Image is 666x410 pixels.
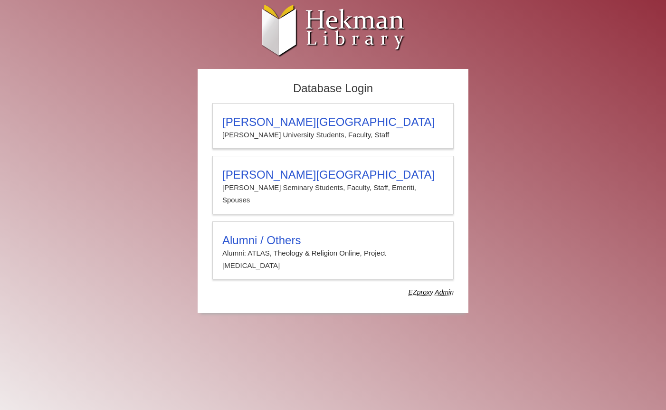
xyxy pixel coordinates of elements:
h3: Alumni / Others [222,234,444,247]
dfn: Use Alumni login [409,288,454,296]
a: [PERSON_NAME][GEOGRAPHIC_DATA][PERSON_NAME] University Students, Faculty, Staff [212,103,454,149]
h2: Database Login [208,79,458,98]
p: [PERSON_NAME] University Students, Faculty, Staff [222,129,444,141]
p: Alumni: ATLAS, Theology & Religion Online, Project [MEDICAL_DATA] [222,247,444,272]
summary: Alumni / OthersAlumni: ATLAS, Theology & Religion Online, Project [MEDICAL_DATA] [222,234,444,272]
h3: [PERSON_NAME][GEOGRAPHIC_DATA] [222,168,444,181]
p: [PERSON_NAME] Seminary Students, Faculty, Staff, Emeriti, Spouses [222,181,444,207]
a: [PERSON_NAME][GEOGRAPHIC_DATA][PERSON_NAME] Seminary Students, Faculty, Staff, Emeriti, Spouses [212,156,454,214]
h3: [PERSON_NAME][GEOGRAPHIC_DATA] [222,115,444,129]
